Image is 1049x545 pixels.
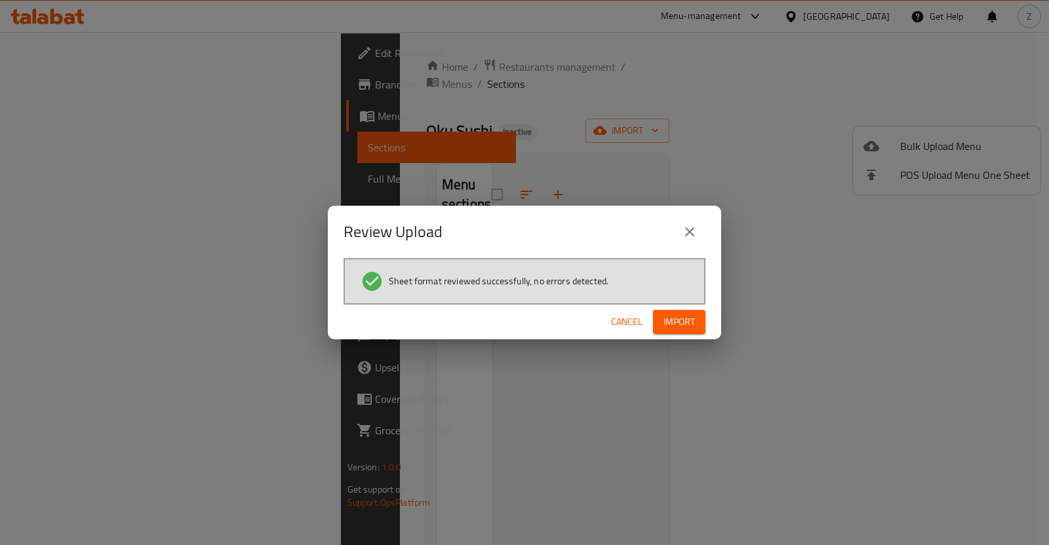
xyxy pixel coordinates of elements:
[389,274,608,288] span: Sheet format reviewed successfully, no errors detected.
[606,310,648,334] button: Cancel
[674,216,705,248] button: close
[653,310,705,334] button: Import
[611,314,643,330] span: Cancel
[663,314,695,330] span: Import
[344,221,443,242] h2: Review Upload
